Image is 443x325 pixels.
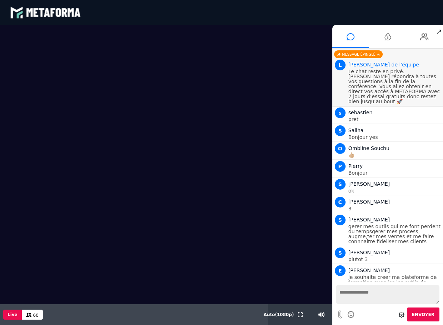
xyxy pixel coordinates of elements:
span: sebastien [348,110,373,115]
div: Message épinglé [334,50,383,58]
p: gerer mes outils qui me font perdent du tempsgerer mes process, augme,ter mes ventes et me faire ... [348,224,441,244]
span: Auto ( 1080 p) [263,312,294,317]
button: Envoyer [407,307,439,321]
p: Le chat reste en privé. [PERSON_NAME] répondra à toutes vos questions à la fin de la conférence. ... [348,69,441,104]
span: S [335,247,346,258]
span: C [335,197,346,207]
p: Bonjour yes [348,135,441,140]
span: [PERSON_NAME] [348,250,390,255]
p: pret [348,117,441,122]
p: 👍🏼 [348,152,441,157]
p: 3 [348,206,441,211]
span: ↗ [435,25,443,38]
span: L [335,60,346,70]
button: Auto(1080p) [262,304,295,325]
p: Bonjour [348,170,441,175]
span: 60 [33,313,39,318]
span: S [335,125,346,136]
span: Envoyer [412,312,434,317]
span: Ombline Souchu [348,145,389,151]
span: E [335,265,346,276]
span: [PERSON_NAME] [348,217,390,222]
span: Pierry [348,163,363,169]
span: [PERSON_NAME] [348,181,390,187]
button: Live [3,310,22,320]
p: je souhaite creer ma plateforme de formation avec les les outils de metaforma [348,275,441,290]
span: s [335,107,346,118]
span: P [335,161,346,172]
span: S [335,215,346,225]
p: ok [348,188,441,193]
span: O [335,143,346,154]
span: [PERSON_NAME] [348,267,390,273]
span: Saliha [348,127,364,133]
span: Animateur [348,62,419,67]
span: S [335,179,346,190]
p: plutot 3 [348,257,441,262]
span: [PERSON_NAME] [348,199,390,205]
